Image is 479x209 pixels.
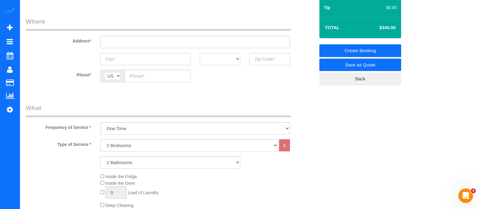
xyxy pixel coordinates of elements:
[26,103,291,117] legend: What
[325,25,340,30] strong: Total
[471,188,476,193] span: 4
[319,44,401,57] a: Create Booking
[105,203,134,208] span: Deep Cleaning
[125,70,191,82] input: Phone*
[368,5,397,11] div: $0.00
[21,36,96,44] label: Address*
[21,139,96,147] label: Type of Service *
[100,53,191,65] input: City*
[361,25,396,30] h4: $340.00
[21,70,96,78] label: Phone*
[128,190,158,195] span: Load of Laundry
[319,59,401,71] a: Save as Quote
[249,53,290,65] input: Zip Code*
[21,122,96,130] label: Frequency of Service *
[319,72,401,85] a: Back
[105,174,137,179] span: Inside the Fridge
[26,17,291,31] legend: Where
[4,6,16,15] img: Automaid Logo
[324,5,330,11] label: Tip
[105,181,135,186] span: Inside the Oven
[458,188,473,203] iframe: Intercom live chat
